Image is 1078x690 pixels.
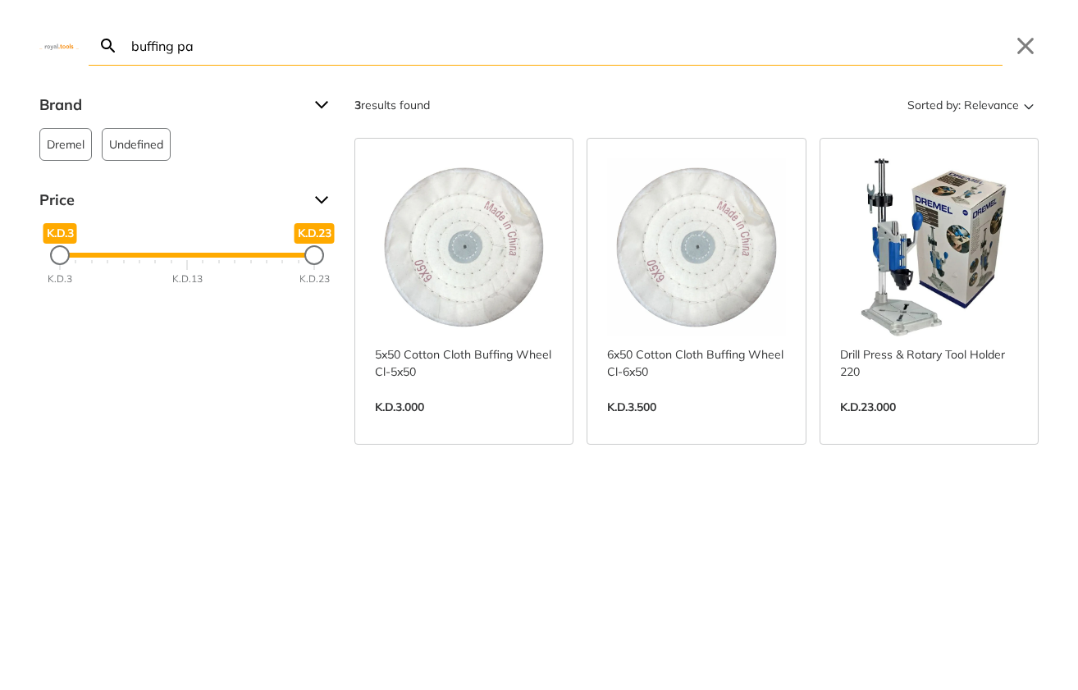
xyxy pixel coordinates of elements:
div: K.D.3 [48,272,72,286]
button: Sorted by:Relevance Sort [904,92,1039,118]
div: Maximum Price [304,245,324,265]
div: K.D.13 [172,272,203,286]
span: Price [39,187,302,213]
strong: 3 [354,98,361,112]
span: Brand [39,92,302,118]
span: Dremel [47,129,85,160]
span: Relevance [964,92,1019,118]
svg: Sort [1019,95,1039,115]
div: results found [354,92,430,118]
input: Search… [128,26,1003,65]
svg: Search [98,36,118,56]
span: Undefined [109,129,163,160]
div: K.D.23 [299,272,330,286]
div: Minimum Price [50,245,70,265]
button: Undefined [102,128,171,161]
button: Close [1012,33,1039,59]
button: Dremel [39,128,92,161]
img: Close [39,42,79,49]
